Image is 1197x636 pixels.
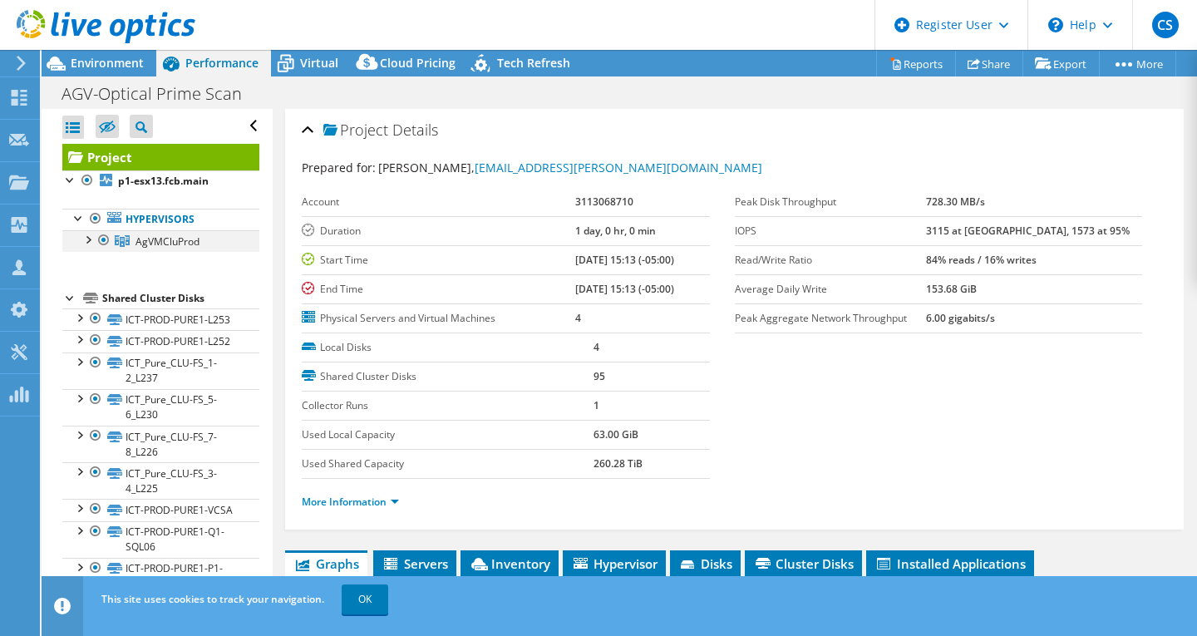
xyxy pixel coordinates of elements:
[300,55,338,71] span: Virtual
[118,174,209,188] b: p1-esx13.fcb.main
[735,310,926,327] label: Peak Aggregate Network Throughput
[955,51,1023,76] a: Share
[382,555,448,572] span: Servers
[302,426,594,443] label: Used Local Capacity
[594,369,605,383] b: 95
[302,160,376,175] label: Prepared for:
[594,427,638,441] b: 63.00 GiB
[735,194,926,210] label: Peak Disk Throughput
[54,85,268,103] h1: AGV-Optical Prime Scan
[575,253,674,267] b: [DATE] 15:13 (-05:00)
[62,499,259,520] a: ICT-PROD-PURE1-VCSA
[874,555,1026,572] span: Installed Applications
[102,288,259,308] div: Shared Cluster Disks
[678,555,732,572] span: Disks
[302,194,575,210] label: Account
[926,282,977,296] b: 153.68 GiB
[1099,51,1176,76] a: More
[497,55,570,71] span: Tech Refresh
[571,555,658,572] span: Hypervisor
[735,252,926,269] label: Read/Write Ratio
[302,223,575,239] label: Duration
[575,282,674,296] b: [DATE] 15:13 (-05:00)
[185,55,259,71] span: Performance
[735,281,926,298] label: Average Daily Write
[380,55,456,71] span: Cloud Pricing
[302,456,594,472] label: Used Shared Capacity
[62,330,259,352] a: ICT-PROD-PURE1-L252
[135,234,199,249] span: AgVMCluProd
[753,555,854,572] span: Cluster Disks
[594,340,599,354] b: 4
[1022,51,1100,76] a: Export
[926,195,985,209] b: 728.30 MB/s
[323,122,388,139] span: Project
[302,397,594,414] label: Collector Runs
[302,281,575,298] label: End Time
[62,230,259,252] a: AgVMCluProd
[62,353,259,389] a: ICT_Pure_CLU-FS_1-2_L237
[293,555,359,572] span: Graphs
[342,584,388,614] a: OK
[302,252,575,269] label: Start Time
[475,160,762,175] a: [EMAIL_ADDRESS][PERSON_NAME][DOMAIN_NAME]
[62,558,259,594] a: ICT-PROD-PURE1-P1-SSIS01
[926,311,995,325] b: 6.00 gigabits/s
[302,339,594,356] label: Local Disks
[735,223,926,239] label: IOPS
[378,160,762,175] span: [PERSON_NAME],
[876,51,956,76] a: Reports
[62,209,259,230] a: Hypervisors
[62,521,259,558] a: ICT-PROD-PURE1-Q1-SQL06
[62,389,259,426] a: ICT_Pure_CLU-FS_5-6_L230
[1048,17,1063,32] svg: \n
[575,224,656,238] b: 1 day, 0 hr, 0 min
[302,368,594,385] label: Shared Cluster Disks
[62,170,259,192] a: p1-esx13.fcb.main
[469,555,550,572] span: Inventory
[71,55,144,71] span: Environment
[594,456,643,471] b: 260.28 TiB
[62,144,259,170] a: Project
[62,462,259,499] a: ICT_Pure_CLU-FS_3-4_L225
[575,311,581,325] b: 4
[302,495,399,509] a: More Information
[1152,12,1179,38] span: CS
[302,310,575,327] label: Physical Servers and Virtual Machines
[392,120,438,140] span: Details
[594,398,599,412] b: 1
[101,592,324,606] span: This site uses cookies to track your navigation.
[926,224,1130,238] b: 3115 at [GEOGRAPHIC_DATA], 1573 at 95%
[926,253,1037,267] b: 84% reads / 16% writes
[62,308,259,330] a: ICT-PROD-PURE1-L253
[575,195,633,209] b: 3113068710
[62,426,259,462] a: ICT_Pure_CLU-FS_7-8_L226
